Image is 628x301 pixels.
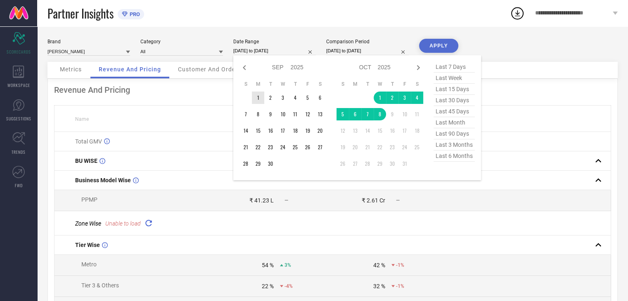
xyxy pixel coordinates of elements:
[314,108,326,120] td: Sat Sep 13 2025
[386,92,398,104] td: Thu Oct 02 2025
[301,81,314,87] th: Friday
[301,125,314,137] td: Fri Sep 19 2025
[373,283,385,289] div: 32 %
[396,262,404,268] span: -1%
[239,63,249,73] div: Previous month
[337,125,349,137] td: Sun Oct 12 2025
[349,81,361,87] th: Monday
[81,196,97,203] span: PPMP
[361,108,374,120] td: Tue Oct 07 2025
[252,92,264,104] td: Mon Sep 01 2025
[434,61,475,73] span: last 7 days
[233,39,316,45] div: Date Range
[143,217,154,229] div: Reload "Zone Wise "
[510,6,525,21] div: Open download list
[264,108,277,120] td: Tue Sep 09 2025
[140,39,223,45] div: Category
[374,141,386,153] td: Wed Oct 22 2025
[434,106,475,117] span: last 45 days
[105,220,141,227] span: Unable to load
[54,85,611,95] div: Revenue And Pricing
[252,125,264,137] td: Mon Sep 15 2025
[75,220,101,227] span: Zone Wise
[264,81,277,87] th: Tuesday
[314,141,326,153] td: Sat Sep 27 2025
[301,141,314,153] td: Fri Sep 26 2025
[233,47,316,55] input: Select date range
[81,282,119,289] span: Tier 3 & Others
[373,262,385,268] div: 42 %
[413,63,423,73] div: Next month
[411,141,423,153] td: Sat Oct 25 2025
[434,95,475,106] span: last 30 days
[75,158,97,164] span: BU WISE
[434,84,475,95] span: last 15 days
[239,108,252,120] td: Sun Sep 07 2025
[386,158,398,170] td: Thu Oct 30 2025
[361,141,374,153] td: Tue Oct 21 2025
[75,116,89,122] span: Name
[398,158,411,170] td: Fri Oct 31 2025
[178,66,241,73] span: Customer And Orders
[411,125,423,137] td: Sat Oct 18 2025
[337,81,349,87] th: Sunday
[386,108,398,120] td: Thu Oct 09 2025
[252,81,264,87] th: Monday
[314,125,326,137] td: Sat Sep 20 2025
[314,81,326,87] th: Saturday
[337,141,349,153] td: Sun Oct 19 2025
[262,262,274,268] div: 54 %
[249,197,274,204] div: ₹ 41.23 L
[75,138,102,145] span: Total GMV
[349,125,361,137] td: Mon Oct 13 2025
[349,141,361,153] td: Mon Oct 20 2025
[337,108,349,120] td: Sun Oct 05 2025
[349,158,361,170] td: Mon Oct 27 2025
[252,108,264,120] td: Mon Sep 08 2025
[337,158,349,170] td: Sun Oct 26 2025
[374,125,386,137] td: Wed Oct 15 2025
[239,125,252,137] td: Sun Sep 14 2025
[7,82,30,88] span: WORKSPACE
[284,262,291,268] span: 3%
[289,92,301,104] td: Thu Sep 04 2025
[362,197,385,204] div: ₹ 2.61 Cr
[284,198,288,203] span: —
[264,92,277,104] td: Tue Sep 02 2025
[398,108,411,120] td: Fri Oct 10 2025
[277,92,289,104] td: Wed Sep 03 2025
[12,149,26,155] span: TRENDS
[374,108,386,120] td: Wed Oct 08 2025
[434,139,475,150] span: last 3 months
[386,125,398,137] td: Thu Oct 16 2025
[314,92,326,104] td: Sat Sep 06 2025
[15,182,23,188] span: FWD
[239,141,252,153] td: Sun Sep 21 2025
[398,125,411,137] td: Fri Oct 17 2025
[81,261,97,268] span: Metro
[47,39,130,45] div: Brand
[264,158,277,170] td: Tue Sep 30 2025
[374,92,386,104] td: Wed Oct 01 2025
[289,108,301,120] td: Thu Sep 11 2025
[277,125,289,137] td: Wed Sep 17 2025
[262,283,274,289] div: 22 %
[386,141,398,153] td: Thu Oct 23 2025
[99,66,161,73] span: Revenue And Pricing
[284,283,293,289] span: -4%
[326,39,409,45] div: Comparison Period
[7,49,31,55] span: SCORECARDS
[411,108,423,120] td: Sat Oct 11 2025
[264,141,277,153] td: Tue Sep 23 2025
[239,81,252,87] th: Sunday
[6,115,31,122] span: SUGGESTIONS
[252,158,264,170] td: Mon Sep 29 2025
[277,108,289,120] td: Wed Sep 10 2025
[289,125,301,137] td: Thu Sep 18 2025
[374,81,386,87] th: Wednesday
[289,81,301,87] th: Thursday
[75,242,100,248] span: Tier Wise
[239,158,252,170] td: Sun Sep 28 2025
[434,73,475,84] span: last week
[326,47,409,55] input: Select comparison period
